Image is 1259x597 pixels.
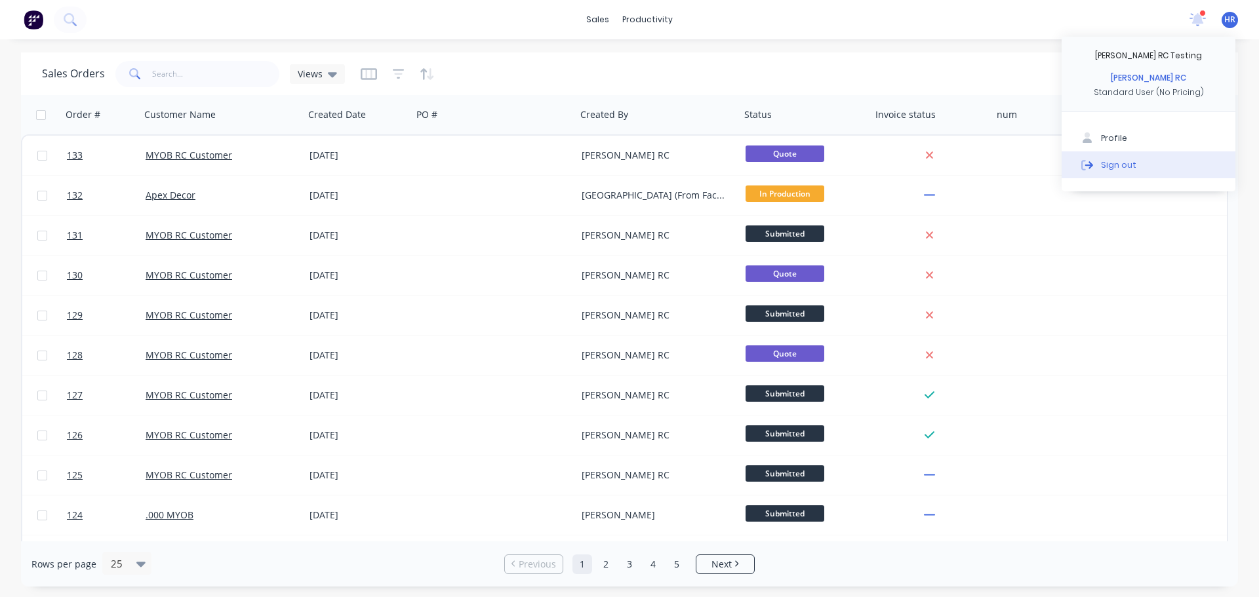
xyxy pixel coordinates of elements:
span: 131 [67,229,83,242]
div: Created Date [308,108,366,121]
div: [DATE] [310,269,407,282]
a: 123 [67,535,146,575]
span: 133 [67,149,83,162]
div: Invoice status [875,108,936,121]
a: Previous page [505,558,563,571]
span: HR [1224,14,1235,26]
a: MYOB RC Customer [146,149,232,161]
div: [PERSON_NAME] RC [582,389,727,402]
div: PO # [416,108,437,121]
div: [DATE] [310,229,407,242]
span: 124 [67,509,83,522]
button: Profile [1062,125,1235,151]
h1: Sales Orders [42,67,105,80]
div: Order # [66,108,100,121]
div: [DATE] [310,389,407,402]
div: [PERSON_NAME] RC [582,269,727,282]
span: Previous [519,558,556,571]
a: MYOB RC Customer [146,349,232,361]
a: Apex Decor [146,189,195,201]
span: 130 [67,269,83,282]
a: MYOB RC Customer [146,269,232,281]
div: [PERSON_NAME] RC Testing [1095,50,1202,62]
a: Next page [696,558,754,571]
a: MYOB RC Customer [146,469,232,481]
a: MYOB RC Customer [146,309,232,321]
span: 126 [67,429,83,442]
a: 124 [67,495,146,535]
div: Sign out [1101,159,1136,170]
span: Submitted [746,305,824,322]
div: [DATE] [310,429,407,442]
div: [PERSON_NAME] RC [582,149,727,162]
a: Page 3 [620,554,639,574]
span: Quote [746,145,824,162]
span: In Production [746,185,824,202]
a: MYOB RC Customer [146,389,232,401]
a: 127 [67,376,146,415]
div: Created By [580,108,628,121]
div: [DATE] [310,509,407,522]
span: Views [298,67,323,81]
a: 128 [67,336,146,375]
div: [PERSON_NAME] RC [1111,72,1186,84]
span: Next [711,558,732,571]
img: Factory [24,10,43,29]
a: Page 4 [643,554,663,574]
span: Quote [746,265,824,282]
div: productivity [616,10,679,29]
a: Page 1 is your current page [572,554,592,574]
span: 125 [67,469,83,482]
a: 131 [67,216,146,255]
span: Rows per page [31,558,96,571]
span: 127 [67,389,83,402]
div: [PERSON_NAME] RC [582,229,727,242]
div: [DATE] [310,309,407,322]
span: Submitted [746,225,824,242]
a: 130 [67,256,146,295]
div: sales [580,10,616,29]
span: Quote [746,345,824,362]
ul: Pagination [499,554,760,574]
span: Submitted [746,425,824,442]
div: [DATE] [310,349,407,362]
div: [PERSON_NAME] RC [582,429,727,442]
span: Submitted [746,505,824,522]
span: 128 [67,349,83,362]
a: Page 5 [667,554,687,574]
a: .000 MYOB [146,509,193,521]
div: Standard User (No Pricing) [1094,87,1204,98]
a: 133 [67,136,146,175]
div: [DATE] [310,149,407,162]
div: [PERSON_NAME] [582,509,727,522]
button: Sign out [1062,151,1235,178]
div: [PERSON_NAME] RC [582,349,727,362]
span: Submitted [746,385,824,402]
div: [DATE] [310,189,407,202]
div: num [997,108,1017,121]
div: [PERSON_NAME] RC [582,309,727,322]
span: 129 [67,309,83,322]
div: Status [744,108,772,121]
a: 132 [67,176,146,215]
span: Submitted [746,465,824,482]
div: [PERSON_NAME] RC [582,469,727,482]
a: 126 [67,415,146,455]
a: Page 2 [596,554,616,574]
div: Profile [1101,132,1127,144]
div: [GEOGRAPHIC_DATA] (From Factory) Loteria [582,189,727,202]
span: 132 [67,189,83,202]
div: [DATE] [310,469,407,482]
input: Search... [152,61,280,87]
a: MYOB RC Customer [146,429,232,441]
div: Customer Name [144,108,216,121]
a: 125 [67,455,146,495]
a: 129 [67,296,146,335]
a: MYOB RC Customer [146,229,232,241]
